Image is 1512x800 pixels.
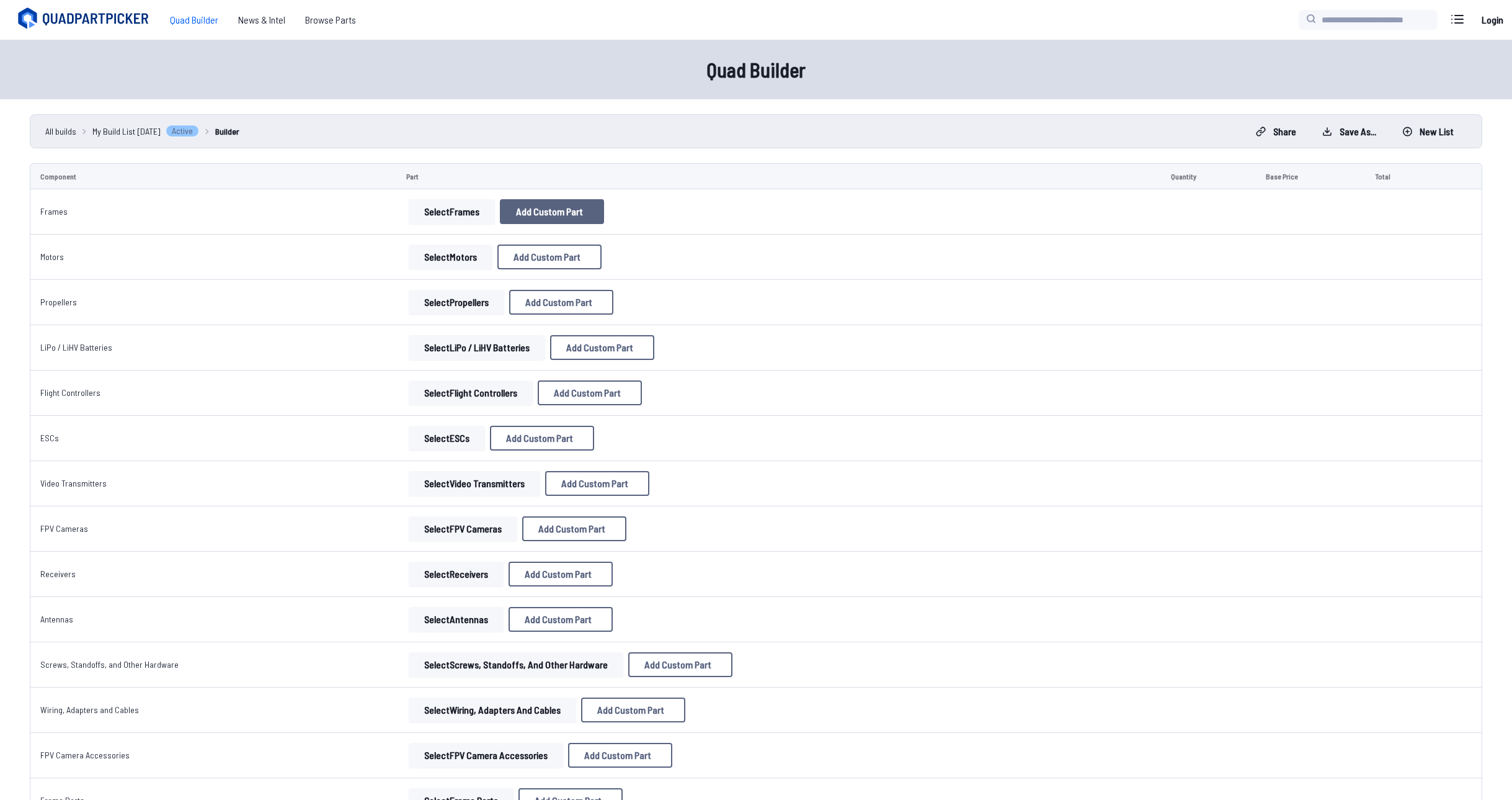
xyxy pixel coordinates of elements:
[40,297,77,307] a: Propellers
[525,297,592,307] span: Add Custom Part
[40,251,64,262] a: Motors
[295,7,366,32] a: Browse Parts
[359,55,1153,84] h1: Quad Builder
[409,426,485,451] button: SelectESCs
[40,704,139,715] a: Wiring, Adapters and Cables
[92,125,199,138] a: My Build List [DATE]Active
[396,163,1161,189] td: Part
[409,290,504,315] button: SelectPropellers
[509,562,613,587] button: Add Custom Part
[514,252,580,262] span: Add Custom Part
[497,245,602,269] button: Add Custom Part
[1477,7,1507,32] a: Login
[500,199,604,224] button: Add Custom Part
[597,705,664,715] span: Add Custom Part
[406,652,626,677] a: SelectScrews, Standoffs, and Other Hardware
[550,335,654,360] button: Add Custom Part
[409,516,517,541] button: SelectFPV Cameras
[406,245,495,269] a: SelectMotors
[409,245,492,269] button: SelectMotors
[40,659,179,670] a: Screws, Standoffs, and Other Hardware
[92,125,161,138] span: My Build List [DATE]
[409,335,545,360] button: SelectLiPo / LiHV Batteries
[40,433,59,443] a: ESCs
[228,7,295,32] a: News & Intel
[628,652,732,677] button: Add Custom Part
[409,652,623,677] button: SelectScrews, Standoffs, and Other Hardware
[566,343,633,353] span: Add Custom Part
[1256,163,1365,189] td: Base Price
[45,125,76,138] a: All builds
[409,471,540,496] button: SelectVideo Transmitters
[40,478,107,488] a: Video Transmitters
[40,750,130,760] a: FPV Camera Accessories
[516,207,583,217] span: Add Custom Part
[409,698,576,722] button: SelectWiring, Adapters and Cables
[506,433,573,443] span: Add Custom Part
[509,607,613,632] button: Add Custom Part
[40,342,112,353] a: LiPo / LiHV Batteries
[160,7,228,32] a: Quad Builder
[545,471,649,496] button: Add Custom Part
[406,426,487,451] a: SelectESCs
[409,562,504,587] button: SelectReceivers
[409,199,495,224] button: SelectFrames
[1392,122,1464,142] button: New List
[409,380,533,405] button: SelectFlight Controllers
[644,660,711,670] span: Add Custom Part
[40,523,88,534] a: FPV Cameras
[40,387,100,398] a: Flight Controllers
[525,614,592,624] span: Add Custom Part
[30,163,396,189] td: Component
[406,471,543,496] a: SelectVideo Transmitters
[406,607,506,632] a: SelectAntennas
[490,426,594,451] button: Add Custom Part
[538,380,642,405] button: Add Custom Part
[1161,163,1256,189] td: Quantity
[406,290,507,315] a: SelectPropellers
[406,562,506,587] a: SelectReceivers
[406,743,566,768] a: SelectFPV Camera Accessories
[215,125,239,138] a: Builder
[509,290,613,315] button: Add Custom Part
[561,479,628,488] span: Add Custom Part
[406,516,520,541] a: SelectFPV Cameras
[538,524,605,534] span: Add Custom Part
[1245,122,1307,142] button: Share
[406,199,497,224] a: SelectFrames
[409,607,504,632] button: SelectAntennas
[522,516,626,541] button: Add Custom Part
[1312,122,1387,142] button: Save as...
[584,750,651,760] span: Add Custom Part
[406,335,548,360] a: SelectLiPo / LiHV Batteries
[554,388,621,398] span: Add Custom Part
[166,125,199,137] span: Active
[40,206,68,217] a: Frames
[568,743,672,768] button: Add Custom Part
[406,380,535,405] a: SelectFlight Controllers
[1365,163,1439,189] td: Total
[409,743,563,768] button: SelectFPV Camera Accessories
[406,698,579,722] a: SelectWiring, Adapters and Cables
[40,614,73,624] a: Antennas
[40,569,76,579] a: Receivers
[581,698,685,722] button: Add Custom Part
[525,569,592,579] span: Add Custom Part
